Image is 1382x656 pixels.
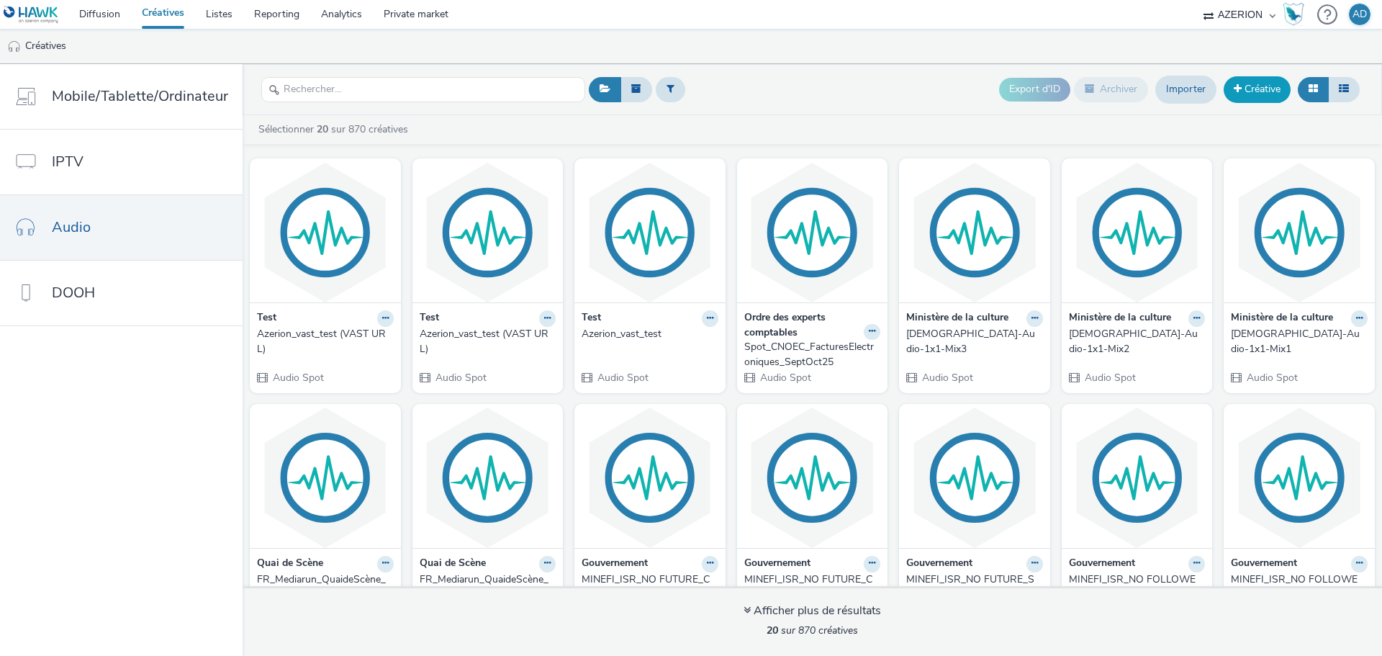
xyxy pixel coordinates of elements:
strong: Ministère de la culture [1231,310,1333,327]
div: FR_Mediarun_QuaideScène_AudioDigital_Rentrée2025 [420,572,551,602]
a: MINEFI_ISR_NO FUTURE_Custom-Investissement40Plus [582,572,718,616]
a: Sélectionner sur 870 créatives [257,122,414,136]
div: AD [1352,4,1367,25]
span: Audio [52,217,91,238]
strong: Gouvernement [1069,556,1135,572]
strong: Test [420,310,439,327]
div: Azerion_vast_test [582,327,713,341]
div: [DEMOGRAPHIC_DATA]-Audio-1x1-Mix2 [1069,327,1200,356]
span: Audio Spot [434,371,487,385]
button: Export d'ID [999,78,1070,101]
img: Biblienfolie_P-Audio-1x1-Mix2 visual [1065,162,1209,302]
img: Hawk Academy [1283,3,1304,26]
img: MINEFI_ISR_NO FOLLOWER_Custom-Investissement2539 visual [1065,408,1209,548]
a: FR_Mediarun_QuaideScène_AudioDigital_Rentrée2025 [420,572,556,602]
a: Importer [1155,76,1216,103]
span: Audio Spot [271,371,324,385]
a: Azerion_vast_test (VAST URL) [257,327,394,356]
span: Audio Spot [596,371,649,385]
img: Biblienfolie_P-Audio-1x1-Mix1 visual [1227,162,1371,302]
img: Azerion_vast_test (VAST URL) visual [416,162,560,302]
div: Azerion_vast_test (VAST URL) [420,327,551,356]
div: MINEFI_ISR_NO FUTURE_Contextuel-ESG40Plus [744,572,875,602]
strong: Ministère de la culture [1069,310,1171,327]
span: IPTV [52,151,83,172]
img: audio [7,40,22,54]
input: Rechercher... [261,77,585,102]
strong: Ministère de la culture [906,310,1008,327]
a: MINEFI_ISR_NO FOLLOWER_SocioDemo-2539 [1231,572,1368,602]
img: MINEFI_ISR_NO FUTURE_Contextuel-ESG40Plus visual [741,408,885,548]
strong: 20 [767,624,778,637]
button: Archiver [1074,77,1148,102]
strong: Gouvernement [744,556,810,572]
div: MINEFI_ISR_NO FOLLOWER_Custom-Investissement2539 [1069,572,1200,616]
img: FR_Mediarun_QuaideScène_AudioDigital_Rentrée2025 (VAST URL) visual [253,408,397,548]
div: [DEMOGRAPHIC_DATA]-Audio-1x1-Mix1 [1231,327,1362,356]
img: MINEFI_ISR_NO FUTURE_SocioDemo-40Plus visual [903,408,1047,548]
span: Audio Spot [1083,371,1136,385]
button: Grille [1298,77,1329,102]
a: [DEMOGRAPHIC_DATA]-Audio-1x1-Mix3 [906,327,1043,356]
span: Mobile/Tablette/Ordinateur [52,86,228,107]
strong: Ordre des experts comptables [744,310,861,340]
a: [DEMOGRAPHIC_DATA]-Audio-1x1-Mix1 [1231,327,1368,356]
a: MINEFI_ISR_NO FUTURE_Contextuel-ESG40Plus [744,572,881,602]
a: Spot_CNOEC_FacturesElectroniques_SeptOct25 [744,340,881,369]
strong: Quai de Scène [257,556,323,572]
a: FR_Mediarun_QuaideScène_AudioDigital_Rentrée2025 (VAST URL) [257,572,394,616]
a: MINEFI_ISR_NO FOLLOWER_Custom-Investissement2539 [1069,572,1206,616]
img: MINEFI_ISR_NO FOLLOWER_SocioDemo-2539 visual [1227,408,1371,548]
div: FR_Mediarun_QuaideScène_AudioDigital_Rentrée2025 (VAST URL) [257,572,388,616]
div: MINEFI_ISR_NO FUTURE_Custom-Investissement40Plus [582,572,713,616]
img: Azerion_vast_test visual [578,162,722,302]
img: Azerion_vast_test (VAST URL) visual [253,162,397,302]
strong: Gouvernement [582,556,648,572]
button: Liste [1328,77,1360,102]
a: MINEFI_ISR_NO FUTURE_SocioDemo-40Plus [906,572,1043,602]
strong: Quai de Scène [420,556,486,572]
strong: Test [582,310,601,327]
img: Biblienfolie_P-Audio-1x1-Mix3 visual [903,162,1047,302]
a: Azerion_vast_test [582,327,718,341]
img: MINEFI_ISR_NO FUTURE_Custom-Investissement40Plus visual [578,408,722,548]
strong: Test [257,310,276,327]
div: Afficher plus de résultats [744,603,881,619]
a: Hawk Academy [1283,3,1310,26]
div: [DEMOGRAPHIC_DATA]-Audio-1x1-Mix3 [906,327,1037,356]
span: Audio Spot [759,371,811,385]
span: Audio Spot [921,371,973,385]
span: sur 870 créatives [767,624,858,637]
div: Azerion_vast_test (VAST URL) [257,327,388,356]
div: MINEFI_ISR_NO FUTURE_SocioDemo-40Plus [906,572,1037,602]
a: Azerion_vast_test (VAST URL) [420,327,556,356]
span: Audio Spot [1245,371,1298,385]
img: FR_Mediarun_QuaideScène_AudioDigital_Rentrée2025 visual [416,408,560,548]
strong: Gouvernement [906,556,972,572]
strong: Gouvernement [1231,556,1297,572]
a: Créative [1224,76,1291,102]
img: undefined Logo [4,6,59,24]
strong: 20 [317,122,328,136]
img: Spot_CNOEC_FacturesElectroniques_SeptOct25 visual [741,162,885,302]
a: [DEMOGRAPHIC_DATA]-Audio-1x1-Mix2 [1069,327,1206,356]
span: DOOH [52,282,95,303]
div: Spot_CNOEC_FacturesElectroniques_SeptOct25 [744,340,875,369]
div: MINEFI_ISR_NO FOLLOWER_SocioDemo-2539 [1231,572,1362,602]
